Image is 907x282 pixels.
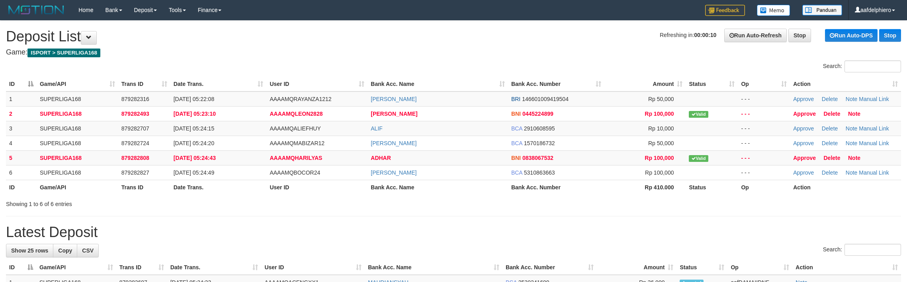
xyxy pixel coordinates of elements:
span: AAAAMQBOCOR24 [270,169,320,176]
a: [PERSON_NAME] [371,140,416,146]
a: Manual Link [859,125,889,132]
span: 879282724 [121,140,149,146]
a: Delete [824,111,841,117]
a: Stop [788,29,811,42]
td: SUPERLIGA168 [37,106,118,121]
span: Rp 10,000 [648,125,674,132]
span: 879282707 [121,125,149,132]
td: 3 [6,121,37,136]
span: BRI [511,96,520,102]
span: Copy 0445224899 to clipboard [522,111,553,117]
a: Approve [793,155,816,161]
a: Stop [879,29,901,42]
a: [PERSON_NAME] [371,96,416,102]
th: Bank Acc. Name: activate to sort column ascending [365,260,502,275]
span: BCA [511,140,522,146]
a: Manual Link [859,140,889,146]
span: BNI [511,155,521,161]
th: Op [738,180,790,194]
span: Valid transaction [689,111,708,118]
td: - - - [738,165,790,180]
a: Note [846,140,858,146]
th: Trans ID [118,180,170,194]
a: Copy [53,244,77,257]
a: ALIF [371,125,383,132]
th: ID: activate to sort column descending [6,77,37,91]
th: Game/API: activate to sort column ascending [37,77,118,91]
td: SUPERLIGA168 [37,136,118,150]
span: BCA [511,125,522,132]
span: [DATE] 05:23:10 [174,111,216,117]
th: Date Trans.: activate to sort column ascending [170,77,267,91]
a: Note [846,125,858,132]
h4: Game: [6,49,901,56]
td: 4 [6,136,37,150]
th: Status [686,180,738,194]
span: [DATE] 05:24:43 [174,155,216,161]
span: BNI [511,111,521,117]
span: Show 25 rows [11,247,48,254]
th: Amount: activate to sort column ascending [597,260,677,275]
th: Bank Acc. Name: activate to sort column ascending [367,77,508,91]
th: Rp 410.000 [604,180,686,194]
span: Copy 5310863663 to clipboard [524,169,555,176]
th: Status: activate to sort column ascending [676,260,727,275]
span: Rp 100,000 [645,169,674,176]
a: Manual Link [859,169,889,176]
span: Valid transaction [689,155,708,162]
a: Delete [822,169,838,176]
input: Search: [844,60,901,72]
a: Run Auto-Refresh [724,29,787,42]
td: SUPERLIGA168 [37,121,118,136]
h1: Latest Deposit [6,224,901,240]
th: User ID: activate to sort column ascending [261,260,365,275]
span: AAAAMQLEON2828 [270,111,323,117]
a: Delete [824,155,841,161]
span: ISPORT > SUPERLIGA168 [27,49,100,57]
span: Copy 1570186732 to clipboard [524,140,555,146]
span: AAAAMQHARILYAS [270,155,322,161]
label: Search: [823,60,901,72]
th: ID [6,180,37,194]
a: Approve [793,169,814,176]
h1: Deposit List [6,29,901,45]
td: SUPERLIGA168 [37,150,118,165]
span: CSV [82,247,94,254]
span: AAAAMQALIEFHUY [270,125,321,132]
th: Op: activate to sort column ascending [727,260,792,275]
th: Date Trans. [170,180,267,194]
td: SUPERLIGA168 [37,91,118,107]
th: Date Trans.: activate to sort column ascending [167,260,262,275]
td: 6 [6,165,37,180]
span: Rp 100,000 [645,155,674,161]
td: - - - [738,121,790,136]
span: [DATE] 05:24:20 [174,140,214,146]
td: - - - [738,91,790,107]
span: Rp 50,000 [648,96,674,102]
a: Approve [793,96,814,102]
span: AAAAMQRAYANZA1212 [270,96,331,102]
th: Trans ID: activate to sort column ascending [116,260,167,275]
span: Rp 50,000 [648,140,674,146]
span: [DATE] 05:22:08 [174,96,214,102]
td: 5 [6,150,37,165]
a: Show 25 rows [6,244,53,257]
span: Rp 100,000 [645,111,674,117]
th: ID: activate to sort column descending [6,260,36,275]
span: Copy 0838067532 to clipboard [522,155,553,161]
a: [PERSON_NAME] [371,169,416,176]
th: Op: activate to sort column ascending [738,77,790,91]
td: - - - [738,136,790,150]
th: User ID: activate to sort column ascending [266,77,367,91]
th: Action: activate to sort column ascending [790,77,901,91]
span: 879282493 [121,111,149,117]
a: Approve [793,125,814,132]
a: [PERSON_NAME] [371,111,417,117]
img: Button%20Memo.svg [757,5,790,16]
label: Search: [823,244,901,256]
span: Copy [58,247,72,254]
a: Delete [822,140,838,146]
th: Bank Acc. Number [508,180,604,194]
span: Copy 2910608595 to clipboard [524,125,555,132]
strong: 00:00:10 [694,32,716,38]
